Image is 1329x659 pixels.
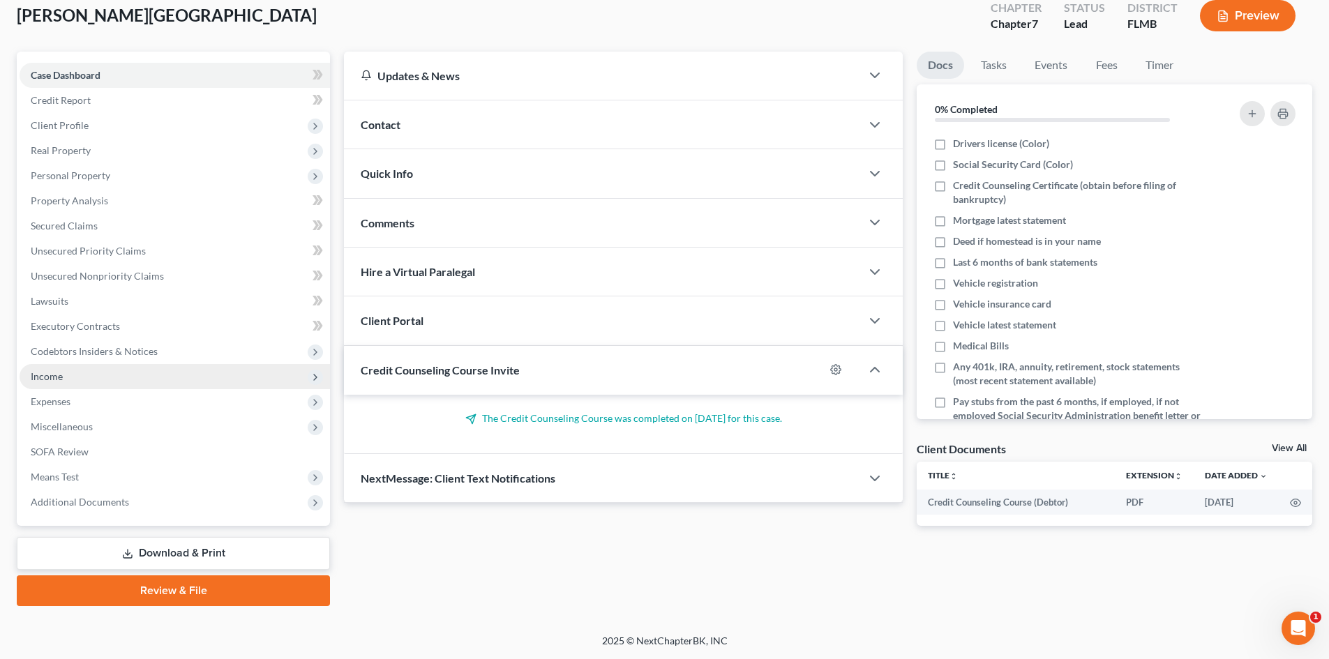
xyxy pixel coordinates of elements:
[31,220,98,232] span: Secured Claims
[361,363,520,377] span: Credit Counseling Course Invite
[1282,612,1315,645] iframe: Intercom live chat
[31,144,91,156] span: Real Property
[31,421,93,432] span: Miscellaneous
[31,245,146,257] span: Unsecured Priority Claims
[20,289,330,314] a: Lawsuits
[31,370,63,382] span: Income
[953,318,1056,332] span: Vehicle latest statement
[1310,612,1321,623] span: 1
[361,167,413,180] span: Quick Info
[361,118,400,131] span: Contact
[1259,472,1268,480] i: expand_more
[20,188,330,213] a: Property Analysis
[953,255,1097,269] span: Last 6 months of bank statements
[953,360,1201,388] span: Any 401k, IRA, annuity, retirement, stock statements (most recent statement available)
[953,158,1073,172] span: Social Security Card (Color)
[267,634,1063,659] div: 2025 © NextChapterBK, INC
[20,264,330,289] a: Unsecured Nonpriority Claims
[1272,444,1307,453] a: View All
[953,213,1066,227] span: Mortgage latest statement
[1134,52,1185,79] a: Timer
[20,63,330,88] a: Case Dashboard
[361,411,886,425] p: The Credit Counseling Course was completed on [DATE] for this case.
[31,345,158,357] span: Codebtors Insiders & Notices
[1174,472,1182,480] i: unfold_more
[1064,16,1105,32] div: Lead
[970,52,1018,79] a: Tasks
[20,213,330,238] a: Secured Claims
[1084,52,1129,79] a: Fees
[953,179,1201,206] span: Credit Counseling Certificate (obtain before filing of bankruptcy)
[361,314,423,327] span: Client Portal
[917,441,1006,456] div: Client Documents
[31,471,79,483] span: Means Test
[953,137,1049,151] span: Drivers license (Color)
[928,470,958,480] a: Titleunfold_more
[31,94,91,106] span: Credit Report
[1127,16,1178,32] div: FLMB
[31,496,129,508] span: Additional Documents
[31,270,164,282] span: Unsecured Nonpriority Claims
[361,68,844,83] div: Updates & News
[31,446,89,457] span: SOFA Review
[31,69,100,81] span: Case Dashboard
[953,395,1201,437] span: Pay stubs from the past 6 months, if employed, if not employed Social Security Administration ben...
[1194,490,1279,515] td: [DATE]
[361,265,475,278] span: Hire a Virtual Paralegal
[1023,52,1079,79] a: Events
[953,297,1051,311] span: Vehicle insurance card
[953,234,1101,248] span: Deed if homestead is in your name
[917,52,964,79] a: Docs
[917,490,1115,515] td: Credit Counseling Course (Debtor)
[20,238,330,264] a: Unsecured Priority Claims
[31,169,110,181] span: Personal Property
[991,16,1042,32] div: Chapter
[20,88,330,113] a: Credit Report
[31,295,68,307] span: Lawsuits
[1115,490,1194,515] td: PDF
[17,575,330,606] a: Review & File
[1126,470,1182,480] a: Extensionunfold_more
[949,472,958,480] i: unfold_more
[20,439,330,464] a: SOFA Review
[17,5,317,25] span: [PERSON_NAME][GEOGRAPHIC_DATA]
[953,276,1038,290] span: Vehicle registration
[31,320,120,332] span: Executory Contracts
[953,339,1009,353] span: Medical Bills
[31,119,89,131] span: Client Profile
[361,216,414,229] span: Comments
[1032,17,1038,30] span: 7
[17,537,330,570] a: Download & Print
[31,195,108,206] span: Property Analysis
[20,314,330,339] a: Executory Contracts
[1205,470,1268,480] a: Date Added expand_more
[31,395,70,407] span: Expenses
[361,471,555,485] span: NextMessage: Client Text Notifications
[935,103,998,115] strong: 0% Completed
